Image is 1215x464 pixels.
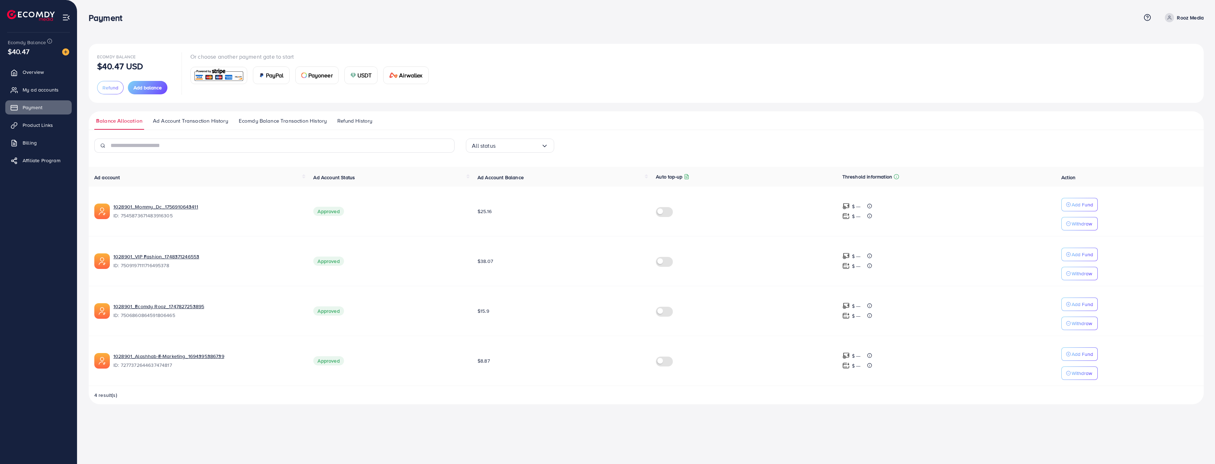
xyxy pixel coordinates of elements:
p: $ --- [852,312,861,320]
p: Rooz Media [1177,13,1204,22]
button: Withdraw [1061,267,1098,280]
span: Ecomdy Balance Transaction History [239,117,327,125]
button: Withdraw [1061,217,1098,230]
span: Action [1061,174,1075,181]
span: Balance Allocation [96,117,142,125]
img: ic-ads-acc.e4c84228.svg [94,353,110,369]
p: Withdraw [1072,369,1092,377]
img: top-up amount [842,262,850,270]
img: card [259,72,265,78]
span: Overview [23,69,44,76]
span: Payoneer [308,71,333,80]
span: Payment [23,104,42,111]
button: Add Fund [1061,347,1098,361]
span: Billing [23,139,37,146]
div: <span class='underline'>1028901_Ecomdy Rooz_1747827253895</span></br>7506860864591806465 [113,303,302,319]
a: Product Links [5,118,72,132]
iframe: Chat [1185,432,1210,459]
p: $ --- [852,302,861,310]
img: card [193,68,245,83]
span: All status [472,140,496,151]
p: Add Fund [1072,200,1093,209]
p: Auto top-up [656,172,682,181]
span: Airwallex [399,71,422,80]
a: 1028901_Mommy_Dc_1756910643411 [113,203,198,210]
div: <span class='underline'>1028901_Mommy_Dc_1756910643411</span></br>7545873671483916305 [113,203,302,219]
a: Billing [5,136,72,150]
div: Search for option [466,139,554,153]
span: Ad account [94,174,120,181]
span: Affiliate Program [23,157,60,164]
button: Withdraw [1061,366,1098,380]
img: menu [62,13,70,22]
img: image [62,48,69,55]
span: $25.16 [478,208,492,215]
span: Ecomdy Balance [97,54,136,60]
div: <span class='underline'>1028901_Alashhab-E-Marketing_1694395386739</span></br>7277372644637474817 [113,353,302,369]
span: Ad Account Transaction History [153,117,228,125]
img: ic-ads-acc.e4c84228.svg [94,303,110,319]
p: Or choose another payment gate to start [190,52,434,61]
button: Withdraw [1061,317,1098,330]
img: top-up amount [842,362,850,369]
p: $ --- [852,262,861,270]
a: 1028901_VIP Fashion_1748371246553 [113,253,199,260]
a: My ad accounts [5,83,72,97]
span: $40.47 [8,46,29,57]
span: ID: 7509197111716495378 [113,262,302,269]
img: card [389,72,398,78]
a: Affiliate Program [5,153,72,168]
p: Withdraw [1072,269,1092,278]
span: Approved [313,257,344,266]
img: card [301,72,307,78]
span: Refund [102,84,118,91]
img: card [350,72,356,78]
p: $ --- [852,362,861,370]
img: top-up amount [842,312,850,319]
a: Rooz Media [1162,13,1204,22]
img: ic-ads-acc.e4c84228.svg [94,253,110,269]
p: $ --- [852,202,861,211]
span: ID: 7545873671483916305 [113,212,302,219]
img: top-up amount [842,212,850,220]
img: logo [7,10,55,21]
span: ID: 7506860864591806465 [113,312,302,319]
a: Overview [5,65,72,79]
img: top-up amount [842,352,850,359]
span: Approved [313,356,344,365]
span: Approved [313,207,344,216]
img: top-up amount [842,252,850,260]
span: $38.07 [478,258,493,265]
span: $15.9 [478,307,489,315]
button: Add Fund [1061,298,1098,311]
p: $40.47 USD [97,62,143,70]
a: 1028901_Ecomdy Rooz_1747827253895 [113,303,204,310]
a: cardUSDT [344,66,378,84]
img: ic-ads-acc.e4c84228.svg [94,204,110,219]
a: Payment [5,100,72,114]
h3: Payment [89,13,128,23]
button: Add Fund [1061,198,1098,211]
span: Ad Account Status [313,174,355,181]
button: Add Fund [1061,248,1098,261]
a: card [190,67,247,84]
span: $8.87 [478,357,490,364]
a: cardAirwallex [383,66,428,84]
a: cardPayPal [253,66,290,84]
button: Add balance [128,81,167,94]
div: <span class='underline'>1028901_VIP Fashion_1748371246553</span></br>7509197111716495378 [113,253,302,269]
span: Product Links [23,122,53,129]
a: 1028901_Alashhab-E-Marketing_1694395386739 [113,353,224,360]
span: 4 result(s) [94,392,117,399]
p: Withdraw [1072,319,1092,328]
p: $ --- [852,352,861,360]
input: Search for option [496,140,541,151]
span: Refund History [337,117,372,125]
p: Add Fund [1072,250,1093,259]
p: Threshold information [842,172,892,181]
span: Ad Account Balance [478,174,524,181]
p: Add Fund [1072,300,1093,309]
img: top-up amount [842,302,850,310]
span: Ecomdy Balance [8,39,46,46]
